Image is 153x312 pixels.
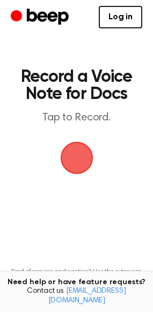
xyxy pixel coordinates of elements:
[6,287,147,306] span: Contact us
[99,6,142,28] a: Log in
[9,268,144,284] p: Tired of copying and pasting? Use the extension to automatically insert your recordings.
[48,287,126,305] a: [EMAIL_ADDRESS][DOMAIN_NAME]
[19,111,134,125] p: Tap to Record.
[19,69,134,103] h1: Record a Voice Note for Docs
[11,7,71,28] a: Beep
[61,142,93,174] img: Beep Logo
